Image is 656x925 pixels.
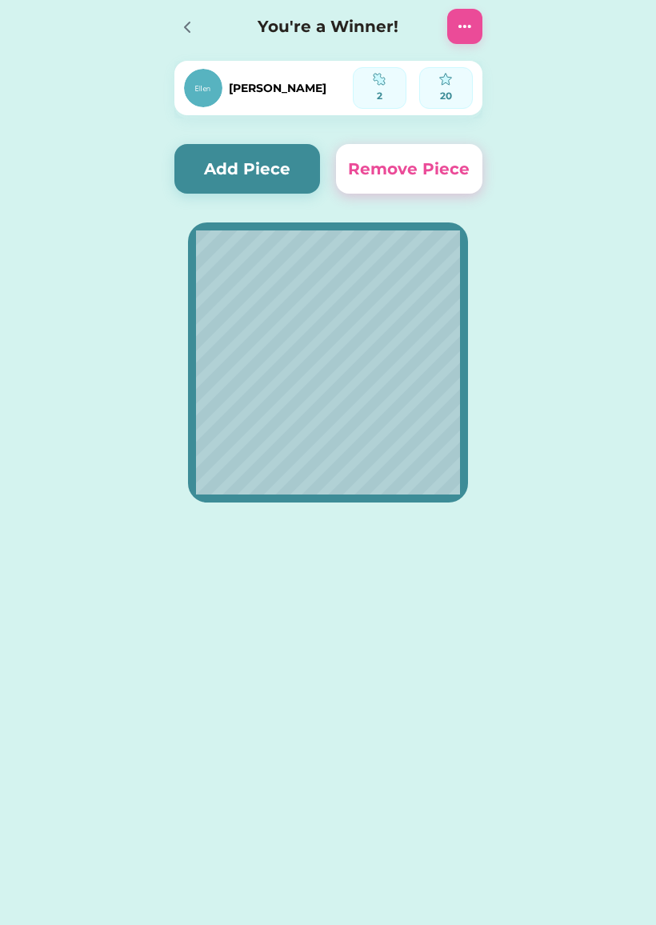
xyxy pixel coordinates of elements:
img: Interface-setting-menu-horizontal-circle--navigation-dots-three-circle-button-horizontal-menu.svg [455,17,474,36]
div: 20 [425,89,467,103]
h4: You're a Winner! [226,14,431,38]
button: Remove Piece [336,144,482,194]
img: programming-module-puzzle-1--code-puzzle-module-programming-plugin-piece.svg [373,73,386,86]
div: [PERSON_NAME] [229,80,326,97]
button: Add Piece [174,144,321,194]
div: 2 [358,89,401,103]
img: interface-favorite-star--reward-rating-rate-social-star-media-favorite-like-stars.svg [439,73,452,86]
